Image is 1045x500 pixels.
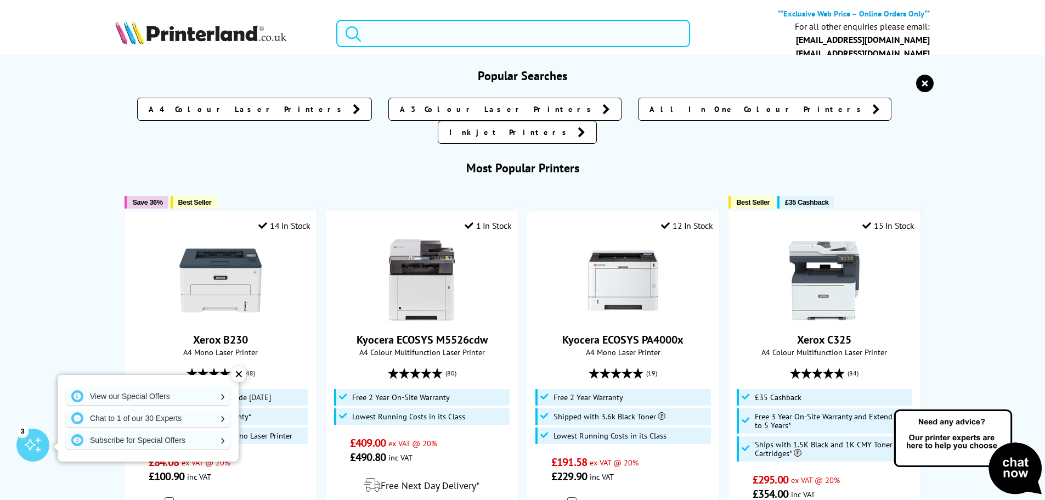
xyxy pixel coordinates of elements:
span: Lowest Running Costs in its Class [553,431,666,440]
a: Kyocera ECOSYS M5526cdw [357,333,488,347]
div: ✕ [231,367,246,382]
span: Inkjet Printers [449,127,572,138]
span: £409.00 [350,436,386,450]
button: Best Seller [171,196,217,209]
img: Printerland Logo [115,20,286,44]
div: 14 In Stock [258,220,310,231]
span: Shipped with 3.6k Black Toner [553,412,665,421]
a: Subscribe for Special Offers [66,431,230,449]
span: A4 Colour Laser Printers [149,104,347,115]
span: Best Seller [178,198,212,206]
span: (48) [244,363,255,384]
a: Xerox B230 [193,333,248,347]
a: Inkjet Printers [438,121,597,144]
div: 1 In Stock [465,220,512,231]
span: Free 2 Year On-Site Warranty [352,393,450,402]
a: A4 Colour Laser Printers [137,98,372,121]
h3: Most Popular Printers [115,160,930,176]
button: Best Seller [728,196,775,209]
span: (84) [848,363,858,384]
a: Chat to 1 of our 30 Experts [66,409,230,427]
span: Best Seller [736,198,770,206]
span: £490.80 [350,450,386,464]
a: Xerox C325 [797,333,851,347]
img: Xerox C325 [783,239,866,322]
img: Kyocera ECOSYS M5526cdw [381,239,463,322]
h3: Popular Searches [115,68,930,83]
span: inc VAT [187,471,211,482]
div: 15 In Stock [862,220,914,231]
span: £229.90 [551,469,587,484]
span: £295.00 [753,473,788,487]
span: £35 Cashback [755,393,801,402]
span: ex VAT @ 20% [182,457,230,468]
span: ex VAT @ 20% [791,475,840,485]
span: Ships with 1.5K Black and 1K CMY Toner Cartridges* [755,440,910,458]
span: Free 3 Year On-Site Warranty and Extend up to 5 Years* [755,412,910,430]
span: £35 Cashback [785,198,828,206]
span: A4 Mono Laser Printer [131,347,310,357]
span: A4 Colour Multifunction Laser Printer [735,347,914,357]
span: ex VAT @ 20% [590,457,639,468]
a: Xerox C325 [783,313,866,324]
span: Lowest Running Costs in its Class [352,412,465,421]
span: All In One Colour Printers [649,104,867,115]
span: (80) [445,363,456,384]
button: Save 36% [125,196,168,209]
span: (19) [646,363,657,384]
span: Free 2 Year Warranty [553,393,623,402]
a: [EMAIL_ADDRESS][DOMAIN_NAME] [796,34,930,45]
span: £191.58 [551,455,587,469]
a: All In One Colour Printers [638,98,891,121]
a: Kyocera ECOSYS PA4000x [562,333,684,347]
img: Kyocera ECOSYS PA4000x [582,239,664,322]
span: ex VAT @ 20% [388,438,437,448]
b: **Exclusive Web Price – Online Orders Only** [778,8,930,19]
span: A4 Colour Multifunction Laser Printer [332,347,511,357]
span: £84.08 [149,455,179,469]
div: 3 [16,425,29,437]
button: £35 Cashback [777,196,834,209]
span: inc VAT [791,489,815,499]
a: A3 Colour Laser Printers [388,98,622,121]
a: [EMAIL_ADDRESS][DOMAIN_NAME] [796,48,930,59]
a: Kyocera ECOSYS PA4000x [582,313,664,324]
a: Kyocera ECOSYS M5526cdw [381,313,463,324]
span: Save 36% [132,198,162,206]
img: Open Live Chat window [891,408,1045,498]
a: Xerox B230 [179,313,262,324]
span: inc VAT [388,452,413,463]
div: 12 In Stock [661,220,713,231]
div: For all other enquiries please email: [795,21,930,32]
span: A4 Mono Laser Printer [533,347,713,357]
a: Printerland Logo [115,20,323,47]
input: Search product or [336,20,690,47]
a: View our Special Offers [66,387,230,405]
img: Xerox B230 [179,239,262,322]
span: inc VAT [590,471,614,482]
span: A3 Colour Laser Printers [400,104,597,115]
span: £100.90 [149,469,184,484]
